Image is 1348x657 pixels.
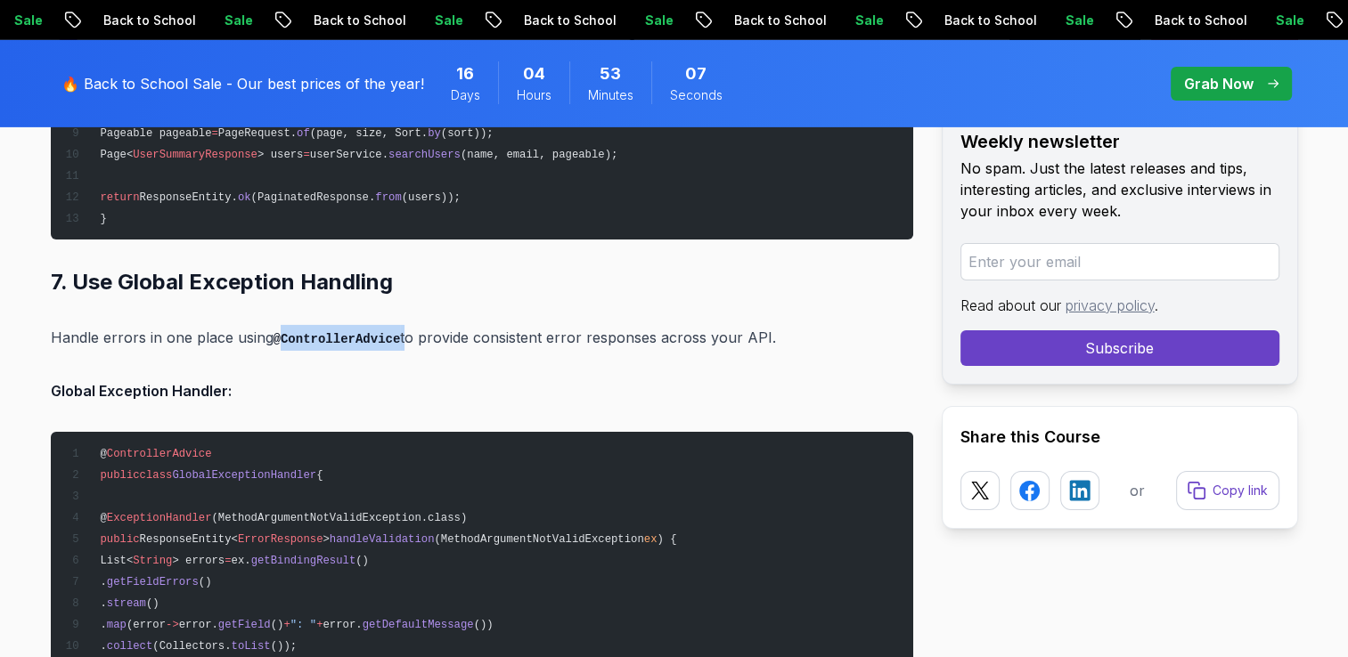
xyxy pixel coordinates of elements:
[310,127,428,140] span: (page, size, Sort.
[100,469,139,482] span: public
[960,158,1279,222] p: No spam. Just the latest releases and tips, interesting articles, and exclusive interviews in you...
[218,619,271,631] span: getField
[316,619,323,631] span: +
[323,533,329,546] span: >
[51,382,232,400] strong: Global Exception Handler:
[441,127,494,140] span: (sort));
[428,127,441,140] span: by
[298,12,420,29] p: Back to School
[303,149,309,161] span: =
[232,555,251,567] span: ex.
[199,576,212,588] span: ()
[100,127,211,140] span: Pageable pageable
[166,619,179,631] span: ->
[61,73,424,94] p: 🔥 Back to School Sale - Our best prices of the year!
[685,61,707,86] span: 7 Seconds
[456,61,474,86] span: 16 Days
[271,619,284,631] span: ()
[100,512,106,524] span: @
[100,619,106,631] span: .
[283,619,290,631] span: +
[588,86,633,104] span: Minutes
[146,597,159,610] span: ()
[960,295,1279,316] p: Read about our .
[140,533,238,546] span: ResponseEntity<
[1261,12,1318,29] p: Sale
[107,448,212,460] span: ControllerAdvice
[251,555,356,567] span: getBindingResult
[355,555,369,567] span: ()
[1066,296,1155,314] a: privacy policy
[402,191,461,204] span: (users));
[140,191,238,204] span: ResponseEntity.
[523,61,545,86] span: 4 Hours
[133,149,257,161] span: UserSummaryResponse
[434,533,643,546] span: (MethodArgumentNotValidException
[316,469,323,482] span: {
[100,448,106,460] span: @
[232,640,271,653] span: toList
[517,86,551,104] span: Hours
[600,61,621,86] span: 53 Minutes
[152,640,231,653] span: (Collectors.
[644,533,658,546] span: ex
[1130,480,1145,501] p: or
[107,512,212,524] span: ExceptionHandler
[51,268,913,296] h2: 7. Use Global Exception Handling
[218,127,297,140] span: PageRequest.
[100,149,133,161] span: Page<
[100,533,139,546] span: public
[274,332,401,346] code: @ControllerAdvice
[330,533,435,546] span: handleValidation
[929,12,1050,29] p: Back to School
[461,149,617,161] span: (name, email, pageable);
[451,86,480,104] span: Days
[719,12,840,29] p: Back to School
[1050,12,1107,29] p: Sale
[172,555,225,567] span: > errors
[670,86,723,104] span: Seconds
[420,12,477,29] p: Sale
[1184,73,1254,94] p: Grab Now
[1176,471,1279,510] button: Copy link
[310,149,388,161] span: userService.
[323,619,362,631] span: error.
[107,640,152,653] span: collect
[1140,12,1261,29] p: Back to School
[375,191,401,204] span: from
[290,619,316,631] span: ": "
[960,129,1279,154] h2: Weekly newsletter
[133,555,172,567] span: String
[271,640,297,653] span: ());
[657,533,676,546] span: ) {
[474,619,494,631] span: ())
[960,330,1279,366] button: Subscribe
[51,325,913,351] p: Handle errors in one place using to provide consistent error responses across your API.
[630,12,687,29] p: Sale
[100,640,106,653] span: .
[140,469,173,482] span: class
[225,555,231,567] span: =
[209,12,266,29] p: Sale
[297,127,310,140] span: of
[251,191,376,204] span: (PaginatedResponse.
[840,12,897,29] p: Sale
[179,619,218,631] span: error.
[238,191,251,204] span: ok
[363,619,474,631] span: getDefaultMessage
[107,597,146,610] span: stream
[1213,482,1268,499] p: Copy link
[172,469,316,482] span: GlobalExceptionHandler
[88,12,209,29] p: Back to School
[107,619,127,631] span: map
[127,619,166,631] span: (error
[388,149,461,161] span: searchUsers
[100,597,106,610] span: .
[238,533,323,546] span: ErrorResponse
[100,555,133,567] span: List<
[509,12,630,29] p: Back to School
[100,191,139,204] span: return
[100,576,106,588] span: .
[960,243,1279,280] input: Enter your email
[211,512,467,524] span: (MethodArgumentNotValidException.class)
